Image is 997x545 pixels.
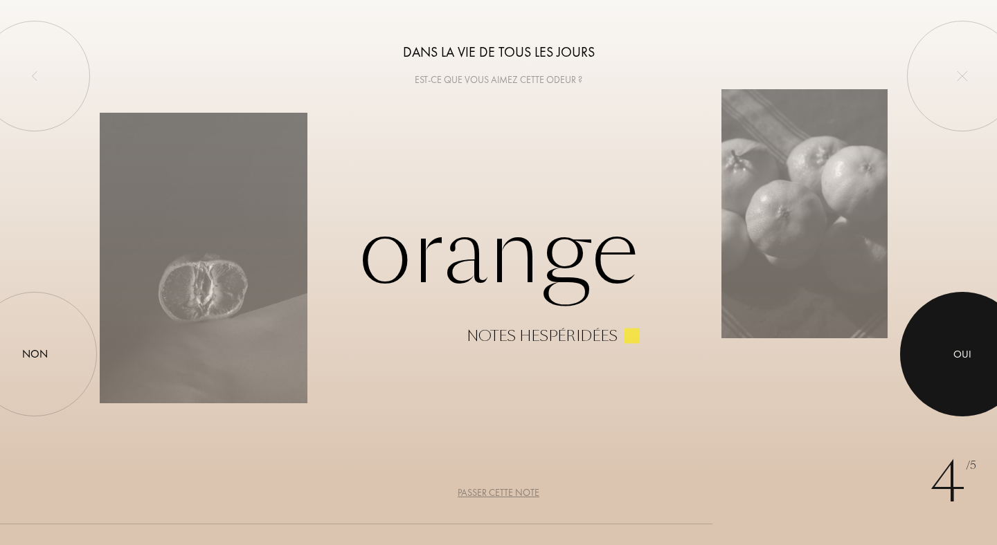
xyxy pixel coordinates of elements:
div: Oui [953,347,971,362]
img: left_onboard.svg [29,71,40,82]
div: Notes hespéridées [467,329,618,344]
div: Passer cette note [458,486,539,500]
div: Orange [100,202,897,344]
img: quit_onboard.svg [957,71,968,82]
div: 4 [930,441,976,524]
span: /5 [966,458,976,474]
div: Non [22,346,48,362]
